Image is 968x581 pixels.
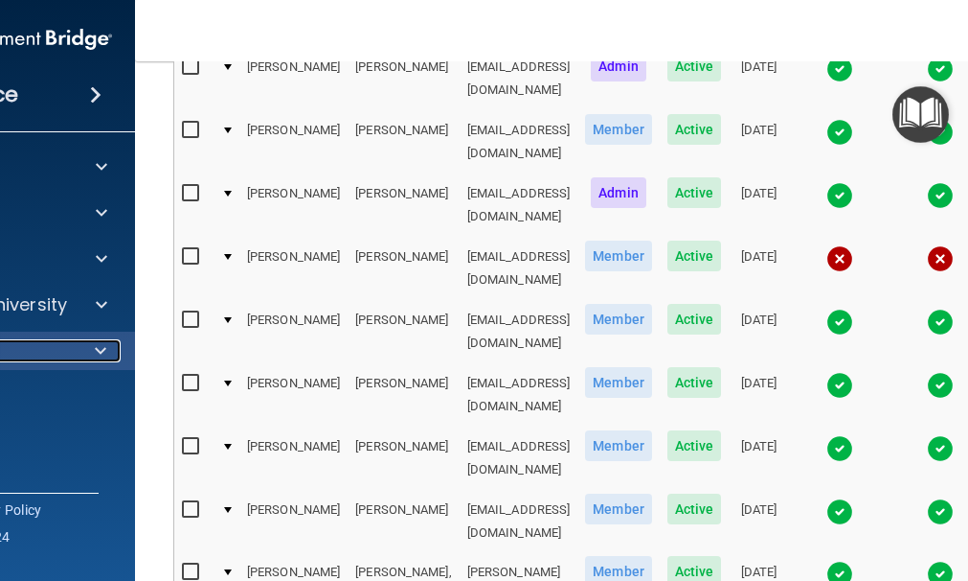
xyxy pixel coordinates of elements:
[667,367,722,398] span: Active
[729,174,789,237] td: [DATE]
[239,490,348,553] td: [PERSON_NAME]
[239,47,348,110] td: [PERSON_NAME]
[239,363,348,427] td: [PERSON_NAME]
[460,427,578,490] td: [EMAIL_ADDRESS][DOMAIN_NAME]
[460,110,578,174] td: [EMAIL_ADDRESS][DOMAIN_NAME]
[826,119,853,146] img: tick.e7d51cea.svg
[348,363,459,427] td: [PERSON_NAME]
[667,241,722,271] span: Active
[591,177,646,208] span: Admin
[348,47,459,110] td: [PERSON_NAME]
[826,499,853,525] img: tick.e7d51cea.svg
[729,110,789,174] td: [DATE]
[239,300,348,363] td: [PERSON_NAME]
[826,245,853,272] img: cross.ca9f0e7f.svg
[460,363,578,427] td: [EMAIL_ADDRESS][DOMAIN_NAME]
[927,245,954,272] img: cross.ca9f0e7f.svg
[460,174,578,237] td: [EMAIL_ADDRESS][DOMAIN_NAME]
[667,304,722,335] span: Active
[826,372,853,399] img: tick.e7d51cea.svg
[591,51,646,81] span: Admin
[927,499,954,525] img: tick.e7d51cea.svg
[585,367,652,398] span: Member
[667,51,722,81] span: Active
[585,114,652,145] span: Member
[826,56,853,82] img: tick.e7d51cea.svg
[729,427,789,490] td: [DATE]
[585,494,652,524] span: Member
[239,427,348,490] td: [PERSON_NAME]
[348,427,459,490] td: [PERSON_NAME]
[460,300,578,363] td: [EMAIL_ADDRESS][DOMAIN_NAME]
[239,174,348,237] td: [PERSON_NAME]
[585,304,652,335] span: Member
[239,237,348,300] td: [PERSON_NAME]
[667,114,722,145] span: Active
[927,435,954,462] img: tick.e7d51cea.svg
[729,47,789,110] td: [DATE]
[927,182,954,209] img: tick.e7d51cea.svg
[826,182,853,209] img: tick.e7d51cea.svg
[826,435,853,462] img: tick.e7d51cea.svg
[348,237,459,300] td: [PERSON_NAME]
[239,110,348,174] td: [PERSON_NAME]
[729,363,789,427] td: [DATE]
[348,110,459,174] td: [PERSON_NAME]
[892,86,949,143] button: Open Resource Center
[826,309,853,336] img: tick.e7d51cea.svg
[348,300,459,363] td: [PERSON_NAME]
[348,490,459,553] td: [PERSON_NAME]
[667,430,722,461] span: Active
[927,309,954,336] img: tick.e7d51cea.svg
[667,494,722,524] span: Active
[927,372,954,399] img: tick.e7d51cea.svg
[460,237,578,300] td: [EMAIL_ADDRESS][DOMAIN_NAME]
[927,56,954,82] img: tick.e7d51cea.svg
[729,490,789,553] td: [DATE]
[460,47,578,110] td: [EMAIL_ADDRESS][DOMAIN_NAME]
[348,174,459,237] td: [PERSON_NAME]
[667,177,722,208] span: Active
[460,490,578,553] td: [EMAIL_ADDRESS][DOMAIN_NAME]
[585,430,652,461] span: Member
[729,300,789,363] td: [DATE]
[729,237,789,300] td: [DATE]
[585,241,652,271] span: Member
